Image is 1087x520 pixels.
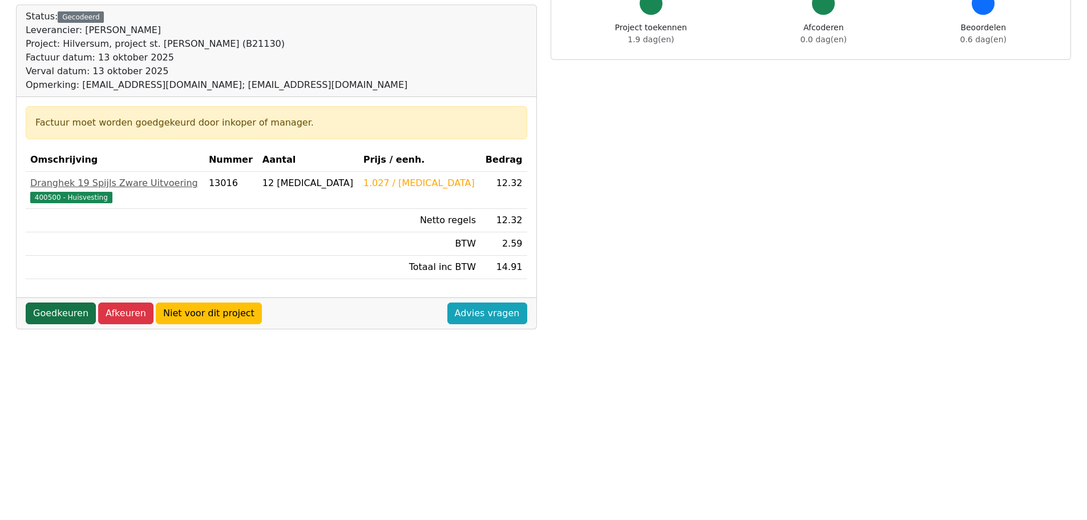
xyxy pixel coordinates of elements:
a: Goedkeuren [26,303,96,324]
a: Niet voor dit project [156,303,262,324]
td: BTW [359,232,480,256]
div: Project toekennen [615,22,687,46]
div: Verval datum: 13 oktober 2025 [26,65,407,78]
th: Bedrag [480,148,527,172]
span: 0.6 dag(en) [960,35,1007,44]
div: 1.027 / [MEDICAL_DATA] [363,176,476,190]
td: Netto regels [359,209,480,232]
div: 12 [MEDICAL_DATA] [262,176,354,190]
td: 2.59 [480,232,527,256]
td: 12.32 [480,172,527,209]
td: 13016 [204,172,258,209]
th: Prijs / eenh. [359,148,480,172]
span: 0.0 dag(en) [801,35,847,44]
a: Advies vragen [447,303,527,324]
div: Opmerking: [EMAIL_ADDRESS][DOMAIN_NAME]; [EMAIL_ADDRESS][DOMAIN_NAME] [26,78,407,92]
div: Beoordelen [960,22,1007,46]
span: 1.9 dag(en) [628,35,674,44]
a: Dranghek 19 Spijls Zware Uitvoering400500 - Huisvesting [30,176,200,204]
td: 12.32 [480,209,527,232]
a: Afkeuren [98,303,153,324]
div: Factuur moet worden goedgekeurd door inkoper of manager. [35,116,518,130]
div: Afcoderen [801,22,847,46]
div: Factuur datum: 13 oktober 2025 [26,51,407,65]
div: Gecodeerd [58,11,104,23]
th: Aantal [258,148,359,172]
td: Totaal inc BTW [359,256,480,279]
div: Dranghek 19 Spijls Zware Uitvoering [30,176,200,190]
div: Leverancier: [PERSON_NAME] [26,23,407,37]
div: Status: [26,10,407,92]
td: 14.91 [480,256,527,279]
th: Omschrijving [26,148,204,172]
div: Project: Hilversum, project st. [PERSON_NAME] (B21130) [26,37,407,51]
th: Nummer [204,148,258,172]
span: 400500 - Huisvesting [30,192,112,203]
